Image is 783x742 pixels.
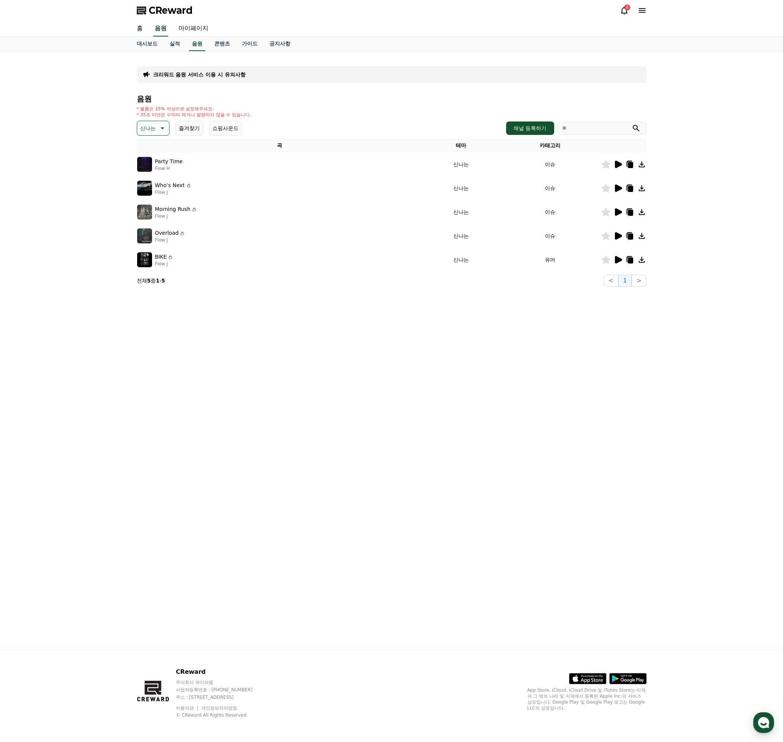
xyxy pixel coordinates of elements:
button: < [604,275,618,287]
td: 이슈 [499,176,601,200]
p: * 35초 미만은 수익이 적거나 발생하지 않을 수 있습니다. [137,112,252,118]
th: 곡 [137,139,423,152]
a: 대시보드 [131,37,164,51]
td: 신나는 [422,176,499,200]
strong: 5 [161,278,165,284]
p: 사업자등록번호 : [PHONE_NUMBER] [176,687,267,693]
img: music [137,252,152,267]
a: 4 [620,6,629,15]
td: 이슈 [499,152,601,176]
td: 유머 [499,248,601,272]
p: 주식회사 와이피랩 [176,679,267,685]
h4: 음원 [137,95,647,103]
span: CReward [149,4,193,16]
button: 신나는 [137,121,170,136]
img: music [137,205,152,220]
p: Flow J [155,189,192,195]
p: Flow H [155,165,183,171]
a: 실적 [164,37,186,51]
td: 이슈 [499,200,601,224]
a: 음원 [153,21,168,37]
strong: 1 [156,278,160,284]
p: Flow J [155,261,174,267]
p: BIKE [155,253,167,261]
a: 이용약관 [176,705,199,711]
img: music [137,181,152,196]
p: 신나는 [140,123,156,133]
a: 가이드 [236,37,263,51]
th: 테마 [422,139,499,152]
p: CReward [176,667,267,676]
a: 마이페이지 [173,21,214,37]
a: 크리워드 음원 서비스 이용 시 유의사항 [153,71,246,78]
td: 신나는 [422,248,499,272]
th: 카테고리 [499,139,601,152]
td: 이슈 [499,224,601,248]
td: 신나는 [422,224,499,248]
td: 신나는 [422,152,499,176]
p: Who’s Next [155,181,185,189]
p: 주소 : [STREET_ADDRESS] [176,694,267,700]
p: Overload [155,229,179,237]
strong: 5 [147,278,151,284]
p: © CReward All Rights Reserved. [176,712,267,718]
img: music [137,157,152,172]
button: 쇼핑사운드 [209,121,242,136]
button: 즐겨찾기 [176,121,203,136]
a: 콘텐츠 [208,37,236,51]
a: 홈 [131,21,149,37]
button: 채널 등록하기 [506,121,554,135]
a: 공지사항 [263,37,296,51]
p: Flow J [155,213,197,219]
div: 4 [624,4,630,10]
a: 개인정보처리방침 [201,705,237,711]
a: CReward [137,4,193,16]
p: Flow J [155,237,186,243]
button: 1 [618,275,632,287]
p: * 볼륨은 15% 이상으로 설정해주세요. [137,106,252,112]
p: 전체 중 - [137,277,165,284]
td: 신나는 [422,200,499,224]
button: > [632,275,646,287]
a: 음원 [189,37,205,51]
p: Morning Rush [155,205,190,213]
p: Party Time [155,158,183,165]
p: App Store, iCloud, iCloud Drive 및 iTunes Store는 미국과 그 밖의 나라 및 지역에서 등록된 Apple Inc.의 서비스 상표입니다. Goo... [527,687,647,711]
img: music [137,228,152,243]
